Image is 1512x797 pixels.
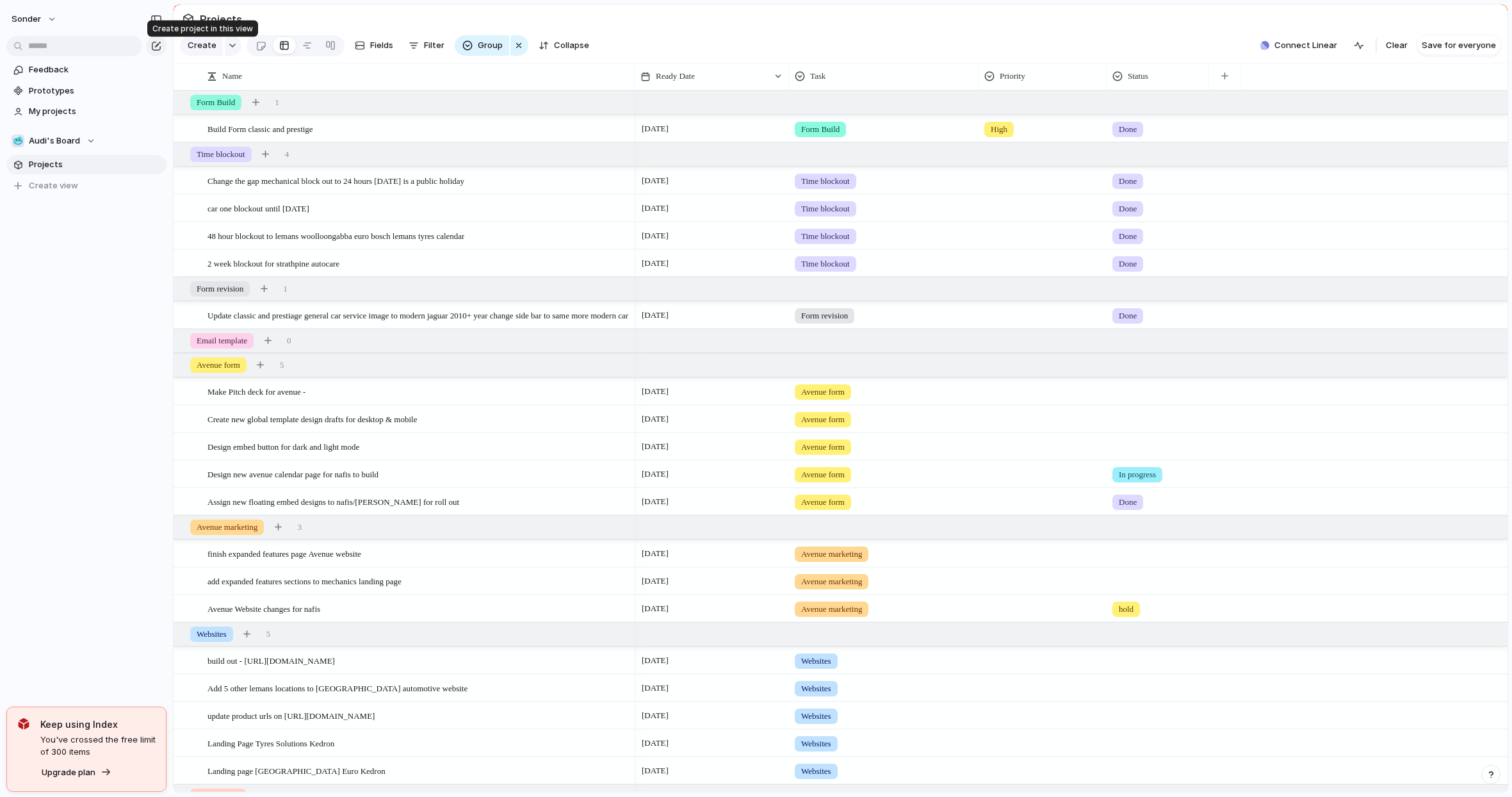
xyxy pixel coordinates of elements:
span: 5 [266,628,271,641]
span: Make Pitch deck for avenue - [207,384,305,398]
span: Avenue marketing [801,548,862,561]
span: Email template [197,334,247,347]
span: High [991,123,1007,136]
span: Avenue form [801,496,845,509]
span: Projects [29,158,162,171]
span: Ready Date [656,70,695,83]
span: Design embed button for dark and light mode [207,439,359,454]
span: [DATE] [638,439,672,454]
span: [DATE] [638,228,672,243]
span: [DATE] [638,308,672,323]
button: Create [180,35,223,56]
button: 🥶Audi's Board [6,131,167,151]
span: Avenue marketing [801,575,862,588]
span: hold [1119,603,1134,616]
span: Status [1128,70,1148,83]
span: Avenue Website changes for nafis [207,601,320,616]
span: Avenue form [801,441,845,454]
span: Websites [197,628,227,641]
span: Assign new floating embed designs to nafis/[PERSON_NAME] for roll out [207,494,459,509]
span: Change the gap mechanical block out to 24 hours [DATE] is a public holiday [207,173,464,188]
span: Avenue marketing [801,603,862,616]
span: [DATE] [638,601,672,616]
span: Landing Page Tyres Solutions Kedron [207,735,334,750]
span: [DATE] [638,653,672,668]
span: Done [1119,309,1137,322]
span: Collapse [554,39,589,52]
span: My projects [29,105,162,118]
span: Form revision [801,309,848,322]
span: Done [1119,258,1137,270]
button: Filter [403,35,450,56]
span: [DATE] [638,735,672,751]
span: Done [1119,175,1137,188]
button: Connect Linear [1255,36,1342,55]
span: Landing page [GEOGRAPHIC_DATA] Euro Kedron [207,763,386,778]
span: Time blockout [801,230,850,243]
span: Fields [370,39,393,52]
span: Time blockout [801,258,850,270]
span: Name [222,70,242,83]
span: Connect Linear [1274,39,1337,52]
span: 48 hour blockout to lemans woolloongabba euro bosch lemans tyres calendar [207,228,464,243]
span: [DATE] [638,201,672,216]
span: [DATE] [638,466,672,482]
span: Save for everyone [1422,39,1496,52]
button: sonder [6,9,63,29]
span: 2 week blockout for strathpine autocare [207,256,339,270]
span: Websites [801,682,831,695]
span: [DATE] [638,708,672,723]
span: sonder [12,13,41,26]
span: Form Build [801,123,840,136]
span: [DATE] [638,680,672,696]
span: Avenue form [801,413,845,426]
button: Clear [1381,35,1413,56]
span: Done [1119,123,1137,136]
span: Time blockout [197,148,245,161]
span: Create new global template design drafts for desktop & mobile [207,411,417,426]
button: Collapse [533,35,594,56]
span: Websites [801,765,831,778]
span: In progress [1119,468,1156,481]
span: 5 [280,359,284,372]
span: Create [188,39,216,52]
span: Form Build [197,96,235,109]
span: Create view [29,179,78,192]
button: Save for everyone [1417,35,1501,56]
span: Upgrade plan [42,766,95,779]
span: Projects [197,8,245,31]
span: 1 [283,283,288,295]
span: 0 [287,334,291,347]
span: Clear [1386,39,1408,52]
span: Avenue marketing [197,521,257,534]
span: [DATE] [638,121,672,136]
span: finish expanded features page Avenue website [207,546,361,561]
span: Add 5 other lemans locations to [GEOGRAPHIC_DATA] automotive website [207,680,467,695]
span: Priority [1000,70,1025,83]
span: Audi's Board [29,135,80,147]
span: 4 [285,148,289,161]
a: Prototypes [6,81,167,101]
span: [DATE] [638,494,672,509]
span: Avenue form [801,468,845,481]
span: car one blockout until [DATE] [207,201,309,215]
span: Done [1119,230,1137,243]
div: Create project in this view [147,21,258,37]
div: 🥶 [12,135,24,147]
span: Time blockout [801,202,850,215]
button: Upgrade plan [38,764,115,782]
a: Projects [6,155,167,174]
span: You've crossed the free limit of 300 items [40,734,156,759]
span: Filter [424,39,444,52]
span: Websites [801,655,831,668]
span: Feedback [29,63,162,76]
span: Build Form classic and prestige [207,121,313,136]
span: [DATE] [638,546,672,561]
span: Done [1119,496,1137,509]
span: add expanded features sections to mechanics landing page [207,573,402,588]
span: Task [810,70,825,83]
a: Feedback [6,60,167,79]
span: 3 [297,521,302,534]
span: Done [1119,202,1137,215]
a: My projects [6,102,167,121]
